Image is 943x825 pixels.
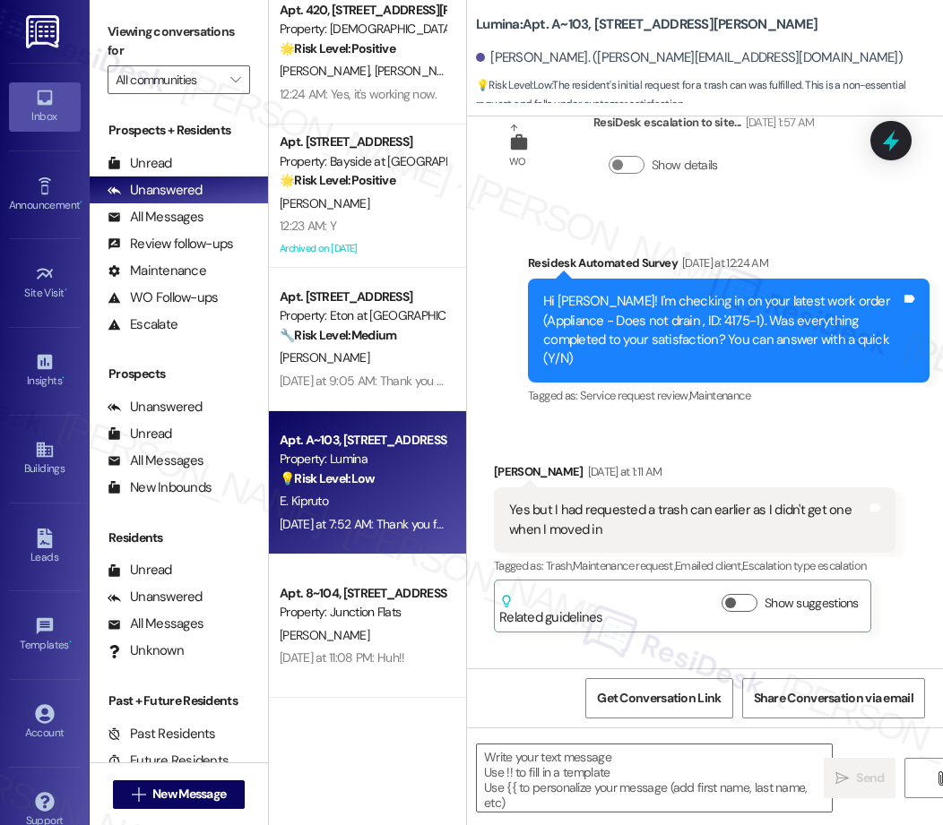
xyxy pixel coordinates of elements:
div: Prospects + Residents [90,121,268,140]
div: ResiDesk escalation to site... [593,113,814,138]
strong: 🌟 Risk Level: Positive [280,40,395,56]
div: Residents [90,529,268,547]
div: Property: Lumina [280,450,446,468]
span: Maintenance [689,388,750,403]
div: Unread [108,561,172,580]
div: Related guidelines [499,594,603,627]
span: [PERSON_NAME] [280,349,369,365]
span: • [69,636,72,649]
div: [DATE] at 11:08 PM: Huh!! [280,649,405,666]
div: Tagged as: [528,382,930,408]
div: [DATE] at 12:24 AM [678,254,768,272]
div: Property: Junction Flats [280,603,446,622]
div: Past Residents [108,725,216,743]
div: Unanswered [108,588,203,606]
div: Unknown [108,641,184,660]
button: Share Conversation via email [742,678,925,718]
div: [DATE] at 1:11 AM [584,462,662,481]
span: Share Conversation via email [754,689,913,708]
div: [PERSON_NAME] [494,462,895,487]
span: [PERSON_NAME] [280,627,369,643]
div: Prospects [90,365,268,383]
div: Maintenance [108,262,206,280]
img: ResiDesk Logo [26,15,63,48]
div: Unread [108,425,172,443]
div: Archived on [DATE] [278,237,447,260]
span: Send [856,769,884,787]
span: [PERSON_NAME] [280,195,369,211]
div: Hi [PERSON_NAME]! I'm checking in on your latest work order (Appliance - Does not drain , ID: '41... [543,292,901,369]
div: Escalate [108,315,177,334]
span: • [62,372,65,384]
span: Trash , [546,558,573,573]
div: 12:24 AM: Yes, it's working now. [280,86,437,102]
div: Property: Bayside at [GEOGRAPHIC_DATA] [280,152,446,171]
label: Viewing conversations for [108,18,250,65]
div: [PERSON_NAME]. ([PERSON_NAME][EMAIL_ADDRESS][DOMAIN_NAME]) [476,48,903,67]
button: New Message [113,780,246,809]
a: Account [9,699,81,747]
span: • [80,196,82,209]
div: Review follow-ups [108,235,233,254]
div: All Messages [108,614,203,633]
div: New Inbounds [108,478,212,497]
i:  [230,73,240,87]
span: • [65,284,67,296]
i:  [132,787,145,802]
div: Apt. [STREET_ADDRESS] [280,133,446,151]
span: Maintenance request , [573,558,675,573]
span: [PERSON_NAME] [280,63,375,79]
div: Apt. 420, [STREET_ADDRESS][PERSON_NAME] [280,1,446,20]
div: Unread [108,154,172,173]
div: All Messages [108,451,203,470]
button: Get Conversation Link [585,678,732,718]
div: Yes but I had requested a trash can earlier as I didn't get one when I moved in [509,501,867,539]
i:  [835,771,849,786]
span: Emailed client , [675,558,742,573]
div: Apt. 8~104, [STREET_ADDRESS] [280,584,446,603]
div: Unanswered [108,398,203,417]
b: Lumina: Apt. A~103, [STREET_ADDRESS][PERSON_NAME] [476,15,818,34]
a: Inbox [9,82,81,131]
div: Property: [DEMOGRAPHIC_DATA] [280,20,446,39]
div: WO Follow-ups [108,288,218,307]
div: Future Residents [108,752,229,770]
div: [DATE] 1:57 AM [741,113,815,132]
span: New Message [152,785,226,804]
label: Show details [652,156,718,175]
div: Past + Future Residents [90,692,268,710]
span: Service request review , [580,388,689,403]
button: Send [824,758,895,798]
div: Residesk Automated Survey [528,254,930,279]
input: All communities [116,65,221,94]
div: Apt. A~103, [STREET_ADDRESS][PERSON_NAME] [280,431,446,450]
a: Insights • [9,347,81,395]
a: Templates • [9,611,81,659]
div: Property: Eton at [GEOGRAPHIC_DATA] [280,306,446,325]
strong: 💡 Risk Level: Low [280,470,375,486]
strong: 💡 Risk Level: Low [476,78,551,92]
div: Apt. [STREET_ADDRESS] [280,288,446,306]
span: Get Conversation Link [597,689,721,708]
a: Leads [9,523,81,571]
span: [PERSON_NAME] [375,63,464,79]
div: Unanswered [108,181,203,200]
span: E. Kipruto [280,493,328,509]
div: Tagged as: [494,553,895,579]
a: Buildings [9,434,81,483]
strong: 🌟 Risk Level: Positive [280,172,395,188]
span: Escalation type escalation [742,558,866,573]
div: 12:23 AM: Y [280,218,336,234]
strong: 🔧 Risk Level: Medium [280,327,396,343]
span: : The resident's initial request for a trash can was fulfilled. This is a non-essential request a... [476,76,943,115]
a: Site Visit • [9,259,81,307]
div: WO [509,152,526,171]
div: All Messages [108,208,203,227]
label: Show suggestions [765,594,859,613]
